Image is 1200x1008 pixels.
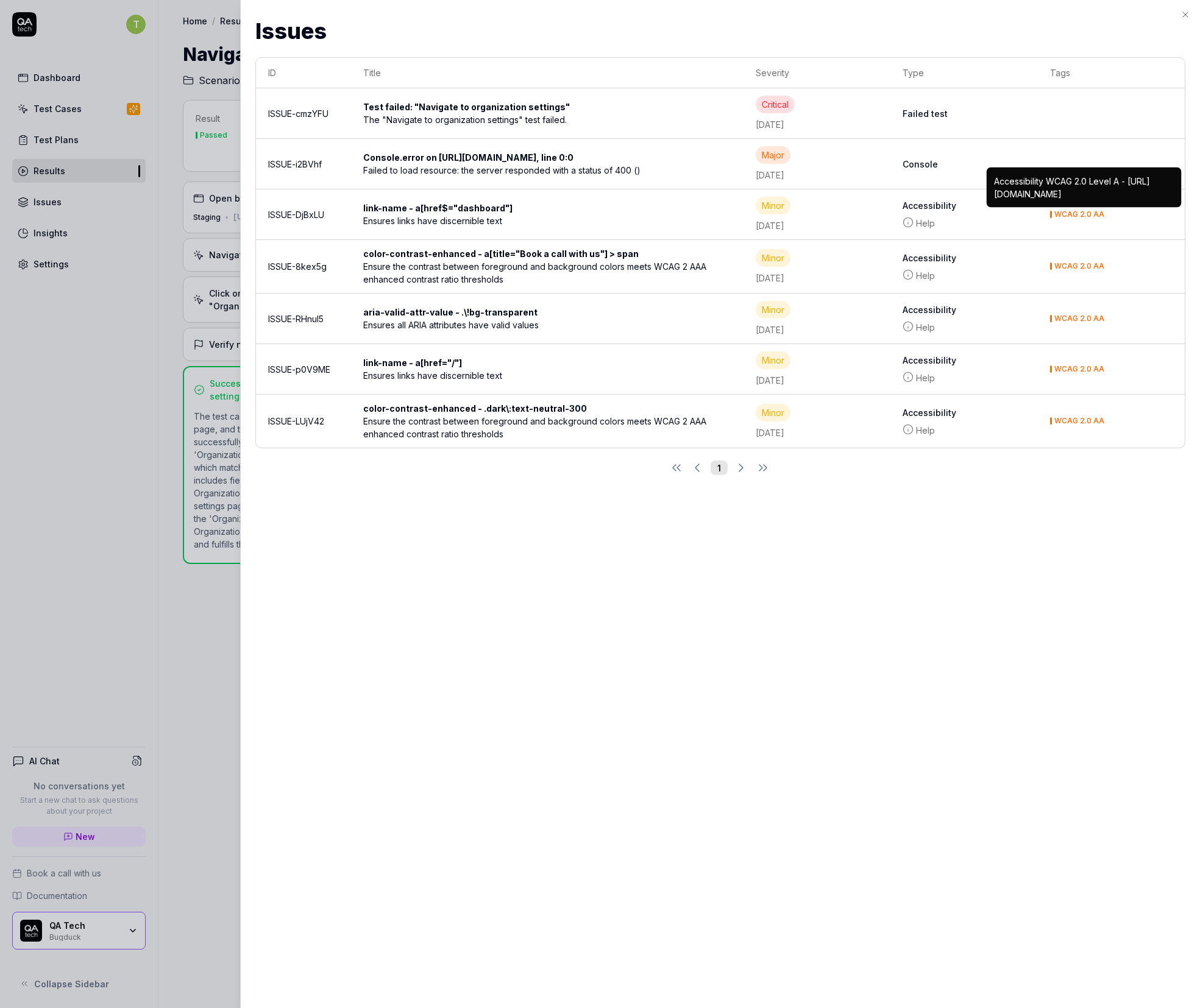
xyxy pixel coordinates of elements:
[363,306,547,319] div: aria-valid-attr-value - .\!bg-transparent
[903,354,1025,367] b: Accessibility
[756,146,790,164] div: Major
[1054,417,1104,425] div: WCAG 2.0 AA
[1050,415,1104,428] button: WCAG 2.0 AA
[363,247,648,260] div: color-contrast-enhanced - a[title="Book a call with us"] > span
[903,217,1025,230] a: Help
[363,260,720,286] div: Ensure the contrast between foreground and background colors meets WCAG 2 AAA enhanced contrast r...
[756,351,790,369] div: Minor
[1054,365,1104,373] div: WCAG 2.0 AA
[756,404,790,421] div: Minor
[363,151,583,164] div: Console.error on [URL][DOMAIN_NAME], line 0:0
[890,58,1037,88] th: Type
[268,364,330,375] a: ISSUE-p0V9ME
[903,269,1025,282] a: Help
[903,424,1025,437] a: Help
[903,107,1025,120] b: Failed test
[1054,211,1104,218] div: WCAG 2.0 AA
[994,175,1174,200] div: Accessibility WCAG 2.0 Level A - [URL][DOMAIN_NAME]
[268,416,324,426] a: ISSUE-LUjV42
[363,100,580,113] div: Test failed: "Navigate to organization settings"
[268,261,327,272] a: ISSUE-8kex5g
[903,321,1025,334] a: Help
[756,375,784,386] time: [DATE]
[756,325,784,335] time: [DATE]
[756,249,790,267] div: Minor
[256,58,351,88] th: ID
[711,460,728,475] button: 1
[255,15,1185,48] h2: Issues
[363,113,720,126] div: The "Navigate to organization settings" test failed.
[363,214,720,227] div: Ensures links have discernible text
[268,159,322,169] a: ISSUE-i2BVhf
[756,96,795,113] div: Critical
[363,164,720,177] div: Failed to load resource: the server responded with a status of 400 ()
[903,158,1025,171] b: Console
[1050,208,1104,221] button: WCAG 2.0 AA
[756,170,784,180] time: [DATE]
[363,202,522,214] div: link-name - a[href$="dashboard"]
[903,372,1025,384] a: Help
[1050,363,1104,376] button: WCAG 2.0 AA
[1054,263,1104,270] div: WCAG 2.0 AA
[756,220,784,231] time: [DATE]
[903,303,1025,316] b: Accessibility
[903,199,1025,212] b: Accessibility
[744,58,890,88] th: Severity
[1054,315,1104,322] div: WCAG 2.0 AA
[756,428,784,438] time: [DATE]
[1050,260,1104,273] button: WCAG 2.0 AA
[268,210,324,220] a: ISSUE-DjBxLU
[756,273,784,283] time: [DATE]
[351,58,744,88] th: Title
[756,197,790,214] div: Minor
[268,314,324,324] a: ISSUE-RHnul5
[903,406,1025,419] b: Accessibility
[363,415,720,440] div: Ensure the contrast between foreground and background colors meets WCAG 2 AAA enhanced contrast r...
[903,252,1025,264] b: Accessibility
[756,301,790,319] div: Minor
[1038,58,1185,88] th: Tags
[363,356,472,369] div: link-name - a[href="/"]
[363,402,597,415] div: color-contrast-enhanced - .dark\:text-neutral-300
[363,319,720,331] div: Ensures all ARIA attributes have valid values
[363,369,720,382] div: Ensures links have discernible text
[268,108,328,119] a: ISSUE-cmzYFU
[1050,312,1104,325] button: WCAG 2.0 AA
[756,119,784,130] time: [DATE]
